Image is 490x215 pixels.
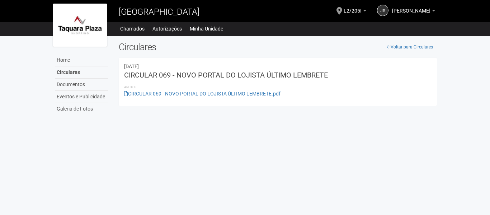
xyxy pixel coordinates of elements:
[383,42,437,52] a: Voltar para Circulares
[392,1,430,14] span: JORGE SOARES ALMEIDA
[119,42,437,52] h2: Circulares
[124,71,432,79] h3: CIRCULAR 069 - NOVO PORTAL DO LOJISTA ÚLTIMO LEMBRETE
[120,24,145,34] a: Chamados
[55,54,108,66] a: Home
[152,24,182,34] a: Autorizações
[392,9,435,15] a: [PERSON_NAME]
[124,91,281,97] a: CIRCULAR 069 - NOVO PORTAL DO LOJISTA ÚLTIMO LEMBRETE.pdf
[55,103,108,115] a: Galeria de Fotos
[119,7,199,17] span: [GEOGRAPHIC_DATA]
[55,91,108,103] a: Eventos e Publicidade
[344,9,366,15] a: L2/205I
[190,24,223,34] a: Minha Unidade
[55,66,108,79] a: Circulares
[53,4,107,47] img: logo.jpg
[344,1,362,14] span: L2/205I
[55,79,108,91] a: Documentos
[124,84,432,90] li: Anexos
[124,63,432,70] div: 22/08/2025 21:46
[377,5,388,16] a: JS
